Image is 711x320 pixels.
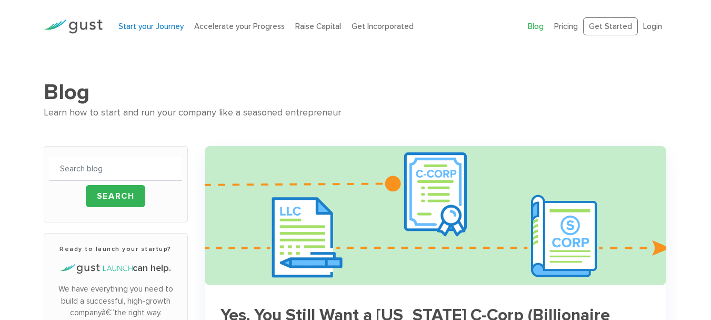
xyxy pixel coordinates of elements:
a: Pricing [554,22,578,31]
input: Search blog [49,157,182,181]
a: Raise Capital [295,22,341,31]
a: Start your Journey [118,22,184,31]
div: Learn how to start and run your company like a seasoned entrepreneur [44,105,668,121]
a: Blog [528,22,544,31]
img: Gust Logo [44,20,103,34]
h4: can help. [49,261,182,275]
a: Login [643,22,662,31]
a: Get Started [583,17,638,36]
input: Search [86,185,146,207]
a: Accelerate your Progress [194,22,285,31]
h3: Ready to launch your startup? [49,244,182,254]
img: S Corporation Llc Startup Tax Savings Hero 745a637daab6798955651138ffe46d682c36e4ed50c581f4efd756... [205,146,667,285]
h1: Blog [44,79,668,105]
p: We have everything you need to build a successful, high-growth companyâ€”the right way. [49,283,182,319]
a: Get Incorporated [352,22,414,31]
